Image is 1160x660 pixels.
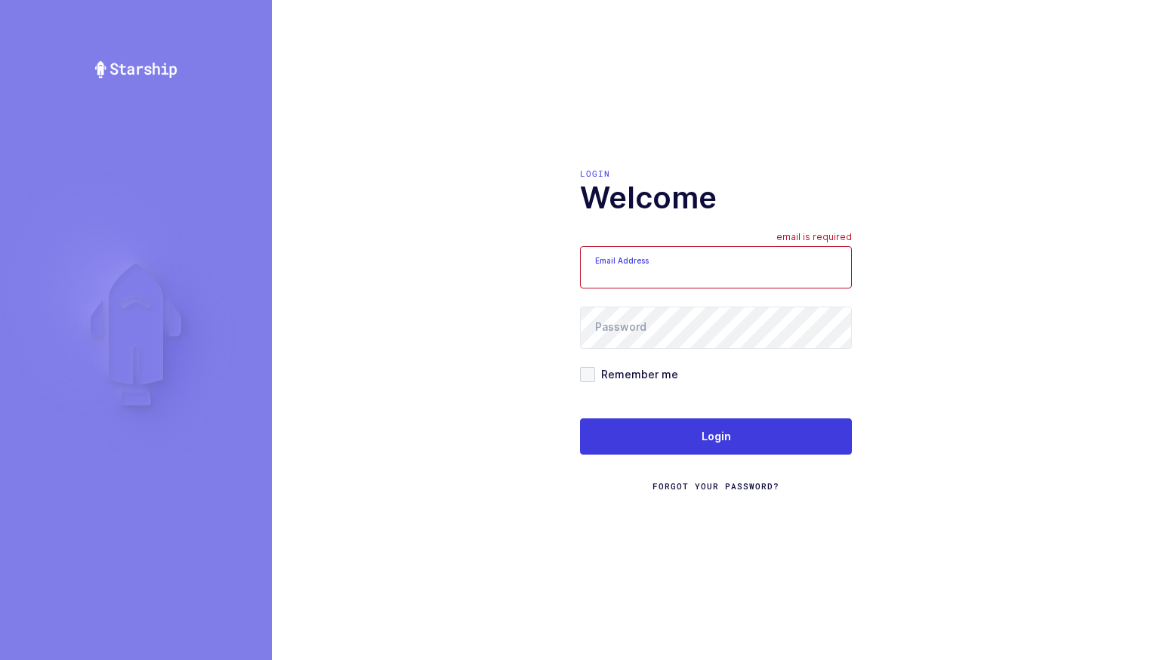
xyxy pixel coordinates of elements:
[580,418,852,455] button: Login
[580,168,852,180] div: Login
[595,367,678,381] span: Remember me
[580,246,852,288] input: Email Address
[94,60,178,79] img: Starship
[580,307,852,349] input: Password
[652,480,779,492] a: Forgot Your Password?
[580,180,852,216] h1: Welcome
[702,429,731,444] span: Login
[776,231,852,246] div: email is required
